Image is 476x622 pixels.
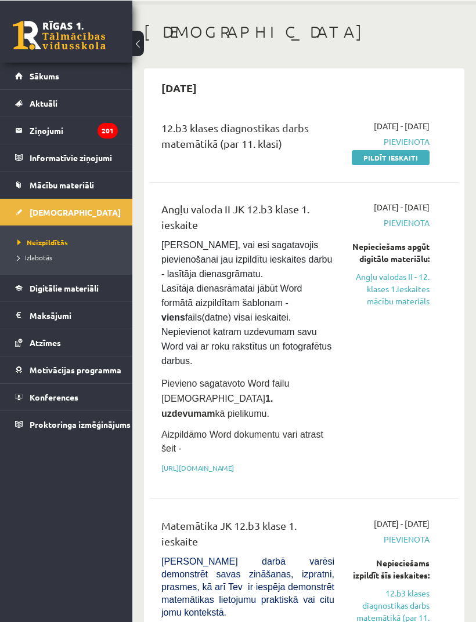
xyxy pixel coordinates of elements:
[161,429,323,453] span: Aizpildāmo Word dokumentu vari atrast šeit -
[30,144,118,170] legend: Informatīvie ziņojumi
[13,20,106,49] a: Rīgas 1. Tālmācības vidusskola
[15,383,118,410] a: Konferences
[30,97,57,108] span: Aktuāli
[15,89,118,116] a: Aktuāli
[15,410,118,437] a: Proktoringa izmēģinājums
[30,419,131,429] span: Proktoringa izmēģinājums
[30,391,78,402] span: Konferences
[15,329,118,355] a: Atzīmes
[30,70,59,81] span: Sākums
[352,556,430,581] div: Nepieciešams izpildīt šīs ieskaites:
[374,201,430,213] span: [DATE] - [DATE]
[17,237,121,247] a: Neizpildītās
[374,517,430,529] span: [DATE] - [DATE]
[30,117,118,143] legend: Ziņojumi
[17,237,68,246] span: Neizpildītās
[17,252,121,262] a: Izlabotās
[15,274,118,301] a: Digitālie materiāli
[15,62,118,89] a: Sākums
[30,206,121,217] span: [DEMOGRAPHIC_DATA]
[15,144,118,170] a: Informatīvie ziņojumi
[161,378,289,418] span: Pievieno sagatavoto Word failu [DEMOGRAPHIC_DATA] kā pielikumu.
[15,356,118,383] a: Motivācijas programma
[30,282,99,293] span: Digitālie materiāli
[352,270,430,307] a: Angļu valodas II - 12. klases 1.ieskaites mācību materiāls
[161,239,335,365] span: [PERSON_NAME], vai esi sagatavojis pievienošanai jau izpildītu ieskaites darbu - lasītāja dienasg...
[150,74,208,101] h2: [DATE]
[17,252,52,261] span: Izlabotās
[30,179,94,190] span: Mācību materiāli
[161,556,334,617] span: [PERSON_NAME] darbā varēsi demonstrēt savas zināšanas, izpratni, prasmes, kā arī Tev ir iespēja d...
[98,122,118,138] i: 201
[352,150,430,165] a: Pildīt ieskaiti
[161,463,234,472] a: [URL][DOMAIN_NAME]
[161,119,334,157] div: 12.b3 klases diagnostikas darbs matemātikā (par 11. klasi)
[15,198,118,225] a: [DEMOGRAPHIC_DATA]
[30,364,121,374] span: Motivācijas programma
[161,517,334,554] div: Matemātika JK 12.b3 klase 1. ieskaite
[352,135,430,147] span: Pievienota
[15,117,118,143] a: Ziņojumi201
[30,301,118,328] legend: Maksājumi
[161,393,273,418] strong: 1. uzdevumam
[352,216,430,228] span: Pievienota
[352,240,430,264] div: Nepieciešams apgūt digitālo materiālu:
[161,201,334,238] div: Angļu valoda II JK 12.b3 klase 1. ieskaite
[161,312,185,322] strong: viens
[374,119,430,132] span: [DATE] - [DATE]
[144,21,464,41] h1: [DEMOGRAPHIC_DATA]
[352,533,430,545] span: Pievienota
[15,301,118,328] a: Maksājumi
[15,171,118,198] a: Mācību materiāli
[30,337,61,347] span: Atzīmes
